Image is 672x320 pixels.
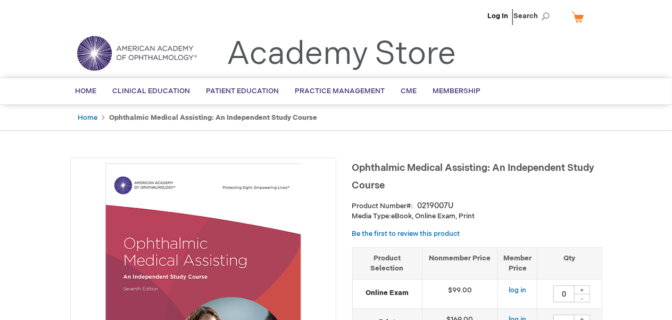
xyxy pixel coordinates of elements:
[358,288,417,298] strong: Online Exam
[352,211,602,221] p: eBook, Online Exam, Print
[401,87,417,95] span: CME
[113,87,190,95] span: Clinical Education
[418,201,454,211] div: 0219007U
[352,229,460,238] a: Be the first to review this product
[422,280,498,309] td: $99.00
[509,286,526,294] a: log in
[422,247,498,279] th: Nonmember Price
[353,247,422,279] th: Product Selection
[498,247,537,279] th: Member Price
[574,294,590,302] div: -
[488,12,509,20] a: Log In
[206,87,279,95] span: Patient Education
[76,87,97,95] span: Home
[295,87,385,95] span: Practice Management
[574,285,590,294] div: +
[553,285,575,302] input: Qty
[352,212,392,220] strong: Media Type:
[227,35,457,73] a: Academy Store
[433,87,481,95] span: Membership
[352,162,595,191] span: Ophthalmic Medical Assisting: An Independent Study Course
[537,247,602,279] th: Qty
[78,113,98,122] a: Home
[514,5,554,27] span: Search
[110,113,318,122] strong: Ophthalmic Medical Assisting: An Independent Study Course
[352,202,413,210] strong: Product Number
